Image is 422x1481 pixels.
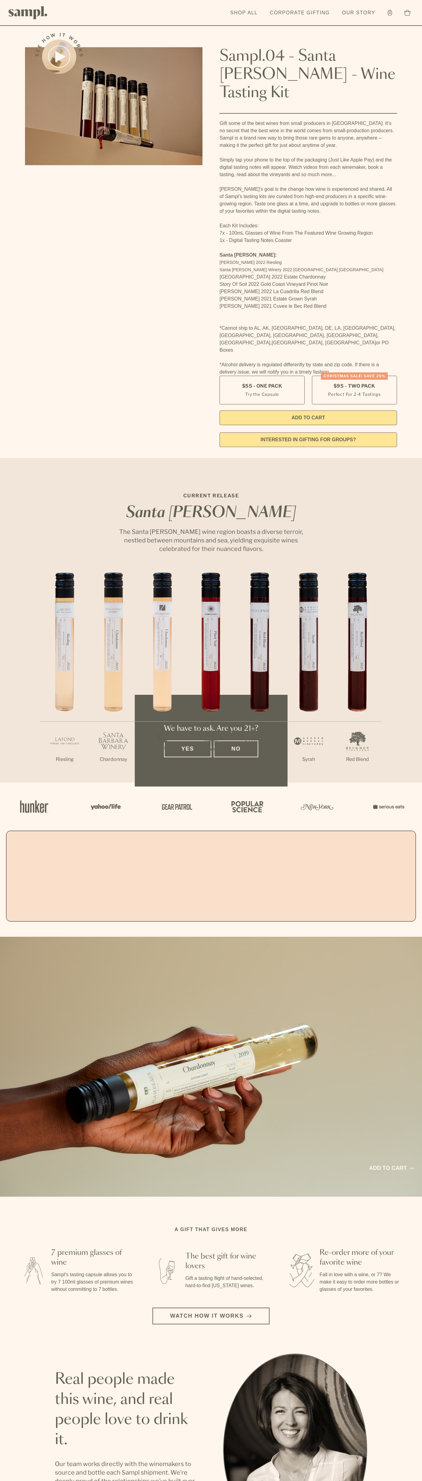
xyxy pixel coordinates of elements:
p: Chardonnay [89,756,138,763]
span: $95 - Two Pack [334,383,375,389]
span: $55 - One Pack [242,383,282,389]
p: Syrah [284,756,333,763]
p: Chardonnay [138,756,187,763]
a: Shop All [227,6,261,20]
li: 4 / 7 [187,573,235,783]
li: 3 / 7 [138,573,187,783]
p: Pinot Noir [187,756,235,763]
a: Corporate Gifting [267,6,333,20]
small: Try the Capsule [245,391,279,397]
li: 6 / 7 [284,573,333,783]
li: 2 / 7 [89,573,138,783]
img: Sampl.04 - Santa Barbara - Wine Tasting Kit [25,47,202,165]
img: Sampl logo [9,6,48,19]
li: 1 / 7 [40,573,89,783]
p: Riesling [40,756,89,763]
a: Our Story [339,6,378,20]
small: Perfect For 2-4 Tastings [328,391,381,397]
li: 5 / 7 [235,573,284,783]
div: Christmas SALE! Save 20% [321,372,388,380]
a: Add to cart [369,1164,413,1172]
li: 7 / 7 [333,573,382,783]
button: Add to Cart [220,410,397,425]
p: Red Blend [333,756,382,763]
a: interested in gifting for groups? [220,432,397,447]
button: See how it works [42,40,76,74]
p: Red Blend [235,756,284,763]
